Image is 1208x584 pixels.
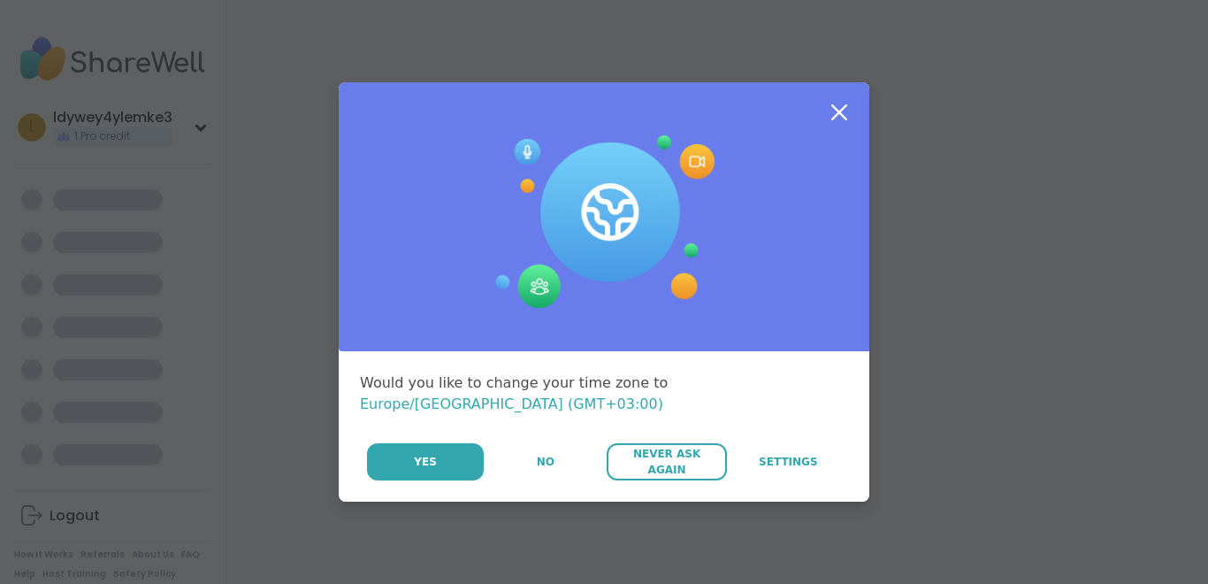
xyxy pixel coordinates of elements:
[607,443,726,480] button: Never Ask Again
[759,454,818,470] span: Settings
[360,373,848,415] div: Would you like to change your time zone to
[360,396,663,412] span: Europe/[GEOGRAPHIC_DATA] (GMT+03:00)
[729,443,848,480] a: Settings
[537,454,554,470] span: No
[493,135,715,309] img: Session Experience
[367,443,484,480] button: Yes
[414,454,437,470] span: Yes
[615,446,717,478] span: Never Ask Again
[485,443,605,480] button: No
